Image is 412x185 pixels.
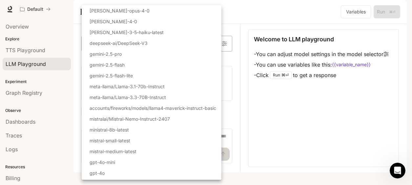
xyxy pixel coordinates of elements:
p: mistral-medium-latest [90,148,136,155]
p: meta-llama/Llama-3.1-70b-Instruct [90,83,165,90]
p: gemini-2.5-pro [90,51,122,57]
p: gemini-2.5-flash-lite [90,72,133,79]
p: gpt-4o-mini [90,159,115,166]
p: meta-llama/Llama-3.3-70B-Instruct [90,94,166,101]
p: gpt-4o [90,170,105,176]
p: gemini-2.5-flash [90,61,125,68]
p: [PERSON_NAME]-opus-4-0 [90,7,150,14]
p: [PERSON_NAME]-3-5-haiku-latest [90,29,164,36]
iframe: Intercom live chat [390,163,405,178]
p: deepseek-ai/DeepSeek-V3 [90,40,148,47]
p: [PERSON_NAME]-4-0 [90,18,137,25]
p: ministral-8b-latest [90,126,129,133]
p: mistralai/Mistral-Nemo-Instruct-2407 [90,115,170,122]
p: mistral-small-latest [90,137,130,144]
p: accounts/fireworks/models/llama4-maverick-instruct-basic [90,105,216,112]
